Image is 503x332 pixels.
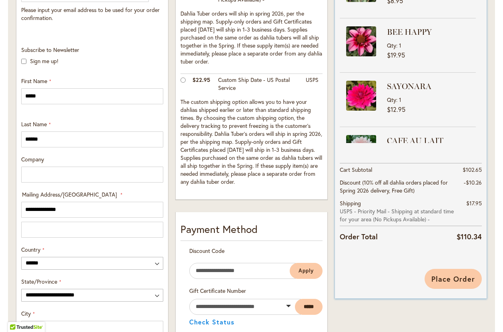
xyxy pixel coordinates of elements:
[387,51,405,59] span: $19.95
[299,267,314,274] span: Apply
[425,269,482,289] button: Place Order
[290,263,323,279] button: Apply
[346,135,376,165] img: CAFE AU LAIT
[21,77,47,85] span: First Name
[340,163,457,176] th: Cart Subtotal
[21,155,44,163] span: Company
[463,166,482,173] span: $102.65
[340,199,361,207] span: Shipping
[189,319,234,325] button: Check Status
[387,42,396,49] span: Qty
[340,207,457,223] span: USPS - Priority Mail - Shipping at standard time for your area (No Pickups Available) -
[214,74,302,96] td: Custom Ship Date - US Postal Service
[192,76,210,83] span: $22.95
[180,96,323,190] td: The custom shipping option allows you to have your dahlias shipped earlier or later than standard...
[21,120,47,128] span: Last Name
[189,287,246,294] span: Gift Certificate Number
[346,26,376,56] img: BEE HAPPY
[6,304,28,326] iframe: Launch Accessibility Center
[21,278,57,285] span: State/Province
[189,247,224,254] span: Discount Code
[387,135,474,146] strong: CAFE AU LAIT
[302,74,323,96] td: USPS
[387,96,396,103] span: Qty
[464,179,482,186] span: -$10.26
[387,26,474,38] strong: BEE HAPPY
[399,42,401,49] span: 1
[180,8,323,74] td: Dahlia Tuber orders will ship in spring 2026, per the shipping map. Supply-only orders and Gift C...
[399,96,401,103] span: 1
[22,191,117,198] span: Mailing Address/[GEOGRAPHIC_DATA]
[21,46,79,54] span: Subscribe to Newsletter
[340,179,448,194] span: Discount (10% off all dahlia orders placed for Spring 2026 delivery, Free Gift)
[21,6,160,22] span: Please input your email address to be used for your order confirmation.
[30,57,58,65] label: Sign me up!
[21,246,40,253] span: Country
[180,222,323,241] div: Payment Method
[387,81,474,92] strong: SAYONARA
[457,232,482,241] span: $110.34
[387,105,405,113] span: $12.95
[466,199,482,207] span: $17.95
[431,274,475,284] span: Place Order
[346,81,376,111] img: SAYONARA
[340,231,378,242] strong: Order Total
